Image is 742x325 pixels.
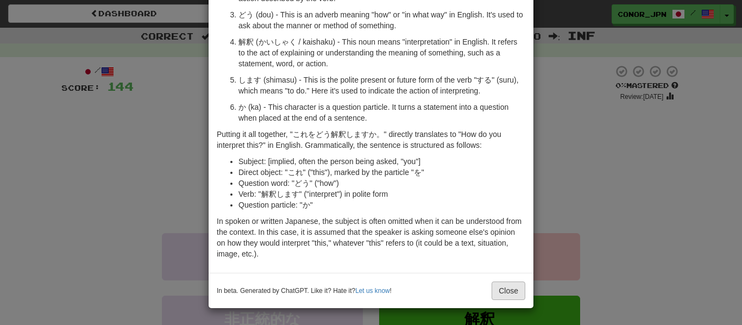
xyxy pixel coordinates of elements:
p: Putting it all together, "これをどう解釈しますか。" directly translates to "How do you interpret this?" in En... [217,129,525,151]
p: 解釈 (かいしゃく / kaishaku) - This noun means "interpretation" in English. It refers to the act of expl... [238,36,525,69]
li: Verb: "解釈します" ("interpret") in polite form [238,189,525,199]
button: Close [492,282,525,300]
li: Direct object: "これ" ("this"), marked by the particle "を" [238,167,525,178]
p: どう (dou) - This is an adverb meaning "how" or "in what way" in English. It's used to ask about th... [238,9,525,31]
li: Question particle: "か" [238,199,525,210]
li: Subject: [implied, often the person being asked, "you"] [238,156,525,167]
p: か (ka) - This character is a question particle. It turns a statement into a question when placed ... [238,102,525,123]
small: In beta. Generated by ChatGPT. Like it? Hate it? ! [217,286,392,296]
a: Let us know [355,287,389,295]
p: します (shimasu) - This is the polite present or future form of the verb "する" (suru), which means "t... [238,74,525,96]
li: Question word: "どう" ("how") [238,178,525,189]
p: In spoken or written Japanese, the subject is often omitted when it can be understood from the co... [217,216,525,259]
